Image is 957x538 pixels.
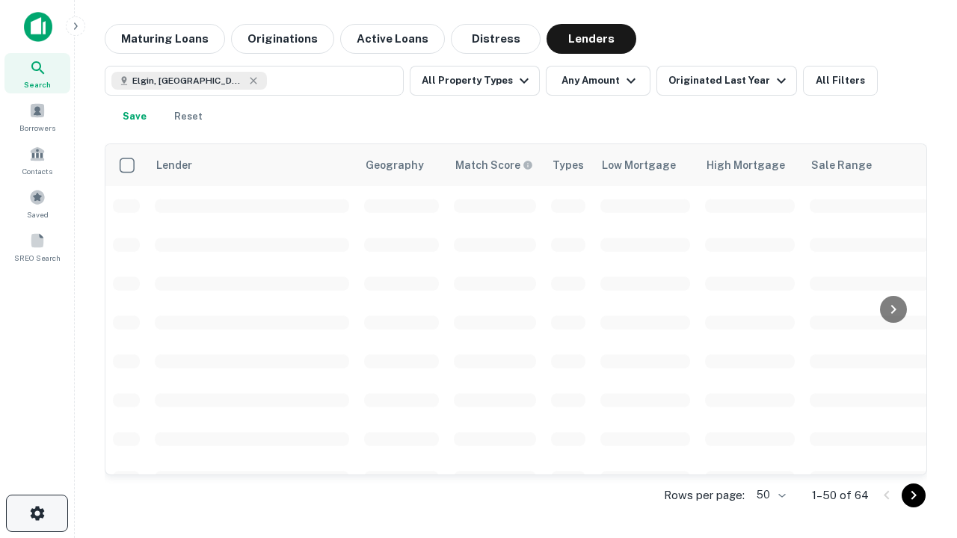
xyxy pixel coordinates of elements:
[4,183,70,223] a: Saved
[4,96,70,137] a: Borrowers
[902,483,926,507] button: Go to next page
[668,72,790,90] div: Originated Last Year
[451,24,541,54] button: Distress
[547,24,636,54] button: Lenders
[544,144,593,186] th: Types
[803,66,878,96] button: All Filters
[698,144,802,186] th: High Mortgage
[147,144,357,186] th: Lender
[22,165,52,177] span: Contacts
[231,24,334,54] button: Originations
[19,122,55,134] span: Borrowers
[455,157,530,173] h6: Match Score
[132,74,244,87] span: Elgin, [GEOGRAPHIC_DATA], [GEOGRAPHIC_DATA]
[811,156,872,174] div: Sale Range
[340,24,445,54] button: Active Loans
[664,486,745,504] p: Rows per page:
[410,66,540,96] button: All Property Types
[24,78,51,90] span: Search
[156,156,192,174] div: Lender
[707,156,785,174] div: High Mortgage
[882,418,957,490] iframe: Chat Widget
[553,156,584,174] div: Types
[366,156,424,174] div: Geography
[105,66,404,96] button: Elgin, [GEOGRAPHIC_DATA], [GEOGRAPHIC_DATA]
[164,102,212,132] button: Reset
[593,144,698,186] th: Low Mortgage
[4,140,70,180] a: Contacts
[4,226,70,267] a: SREO Search
[546,66,650,96] button: Any Amount
[656,66,797,96] button: Originated Last Year
[602,156,676,174] div: Low Mortgage
[812,486,869,504] p: 1–50 of 64
[24,12,52,42] img: capitalize-icon.png
[4,53,70,93] a: Search
[27,208,49,220] span: Saved
[105,24,225,54] button: Maturing Loans
[751,484,788,506] div: 50
[446,144,544,186] th: Capitalize uses an advanced AI algorithm to match your search with the best lender. The match sco...
[802,144,937,186] th: Sale Range
[111,102,159,132] button: Save your search to get updates of matches that match your search criteria.
[14,252,61,264] span: SREO Search
[455,157,533,173] div: Capitalize uses an advanced AI algorithm to match your search with the best lender. The match sco...
[357,144,446,186] th: Geography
